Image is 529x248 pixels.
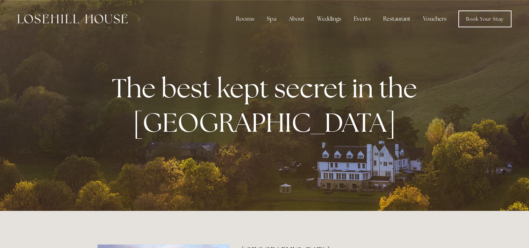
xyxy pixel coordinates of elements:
[283,12,310,26] div: About
[112,71,423,139] strong: The best kept secret in the [GEOGRAPHIC_DATA]
[312,12,347,26] div: Weddings
[378,12,416,26] div: Restaurant
[230,12,260,26] div: Rooms
[17,14,128,23] img: Losehill House
[261,12,282,26] div: Spa
[458,11,512,27] a: Book Your Stay
[417,12,452,26] a: Vouchers
[348,12,376,26] div: Events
